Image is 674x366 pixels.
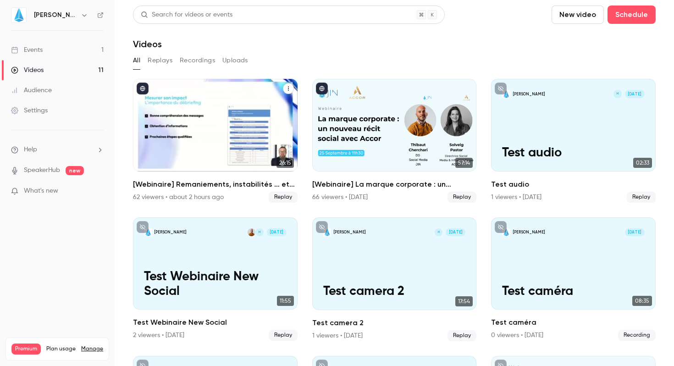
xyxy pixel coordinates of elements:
[81,345,103,353] a: Manage
[24,186,58,196] span: What's new
[312,193,368,202] div: 66 viewers • [DATE]
[144,270,287,299] p: Test Webinaire New Social
[133,193,224,202] div: 62 viewers • about 2 hours ago
[455,296,473,306] span: 17:54
[11,145,104,155] li: help-dropdown-opener
[491,317,656,328] h2: Test caméra
[608,6,656,24] button: Schedule
[447,330,476,341] span: Replay
[248,228,256,237] img: Thibaut Cherchari
[491,193,541,202] div: 1 viewers • [DATE]
[632,296,652,306] span: 08:35
[491,79,656,203] a: Test audio[PERSON_NAME]H[DATE]Test audio02:33Test audio1 viewers • [DATE]Replay
[495,83,507,94] button: unpublished
[633,158,652,168] span: 02:33
[137,221,149,233] button: unpublished
[267,228,287,237] span: [DATE]
[133,179,298,190] h2: [Webinaire] Remaniements, instabilités … et impact : comment réussir ses entretiens institutionne...
[312,79,477,203] li: [Webinaire] La marque corporate : un nouveau récit social avec Accor
[491,217,656,341] li: Test caméra
[491,217,656,341] a: Test caméra [PERSON_NAME][DATE]Test caméra08:35Test caméra0 viewers • [DATE]Recording
[276,158,294,168] span: 26:15
[180,53,215,68] button: Recordings
[155,229,186,235] p: [PERSON_NAME]
[133,317,298,328] h2: Test Webinaire New Social
[323,284,466,299] p: Test camera 2
[141,10,232,20] div: Search for videos or events
[137,83,149,94] button: published
[133,53,140,68] button: All
[312,217,477,341] a: Test camera 2[PERSON_NAME]H[DATE]Test camera 217:54Test camera 21 viewers • [DATE]Replay
[312,317,477,328] h2: Test camera 2
[24,145,37,155] span: Help
[434,228,443,237] div: H
[66,166,84,175] span: new
[133,79,298,203] li: [Webinaire] Remaniements, instabilités … et impact : comment réussir ses entretiens institutionne...
[495,221,507,233] button: unpublished
[133,217,298,341] li: Test Webinaire New Social
[148,53,172,68] button: Replays
[11,344,41,355] span: Premium
[312,179,477,190] h2: [Webinaire] La marque corporate : un nouveau récit social avec [PERSON_NAME]
[613,89,622,99] div: H
[491,331,543,340] div: 0 viewers • [DATE]
[334,229,365,235] p: [PERSON_NAME]
[133,39,162,50] h1: Videos
[133,331,184,340] div: 2 viewers • [DATE]
[312,79,477,203] a: 57:14[Webinaire] La marque corporate : un nouveau récit social avec [PERSON_NAME]66 viewers • [DA...
[316,221,328,233] button: unpublished
[133,6,656,360] section: Videos
[627,192,656,203] span: Replay
[447,192,476,203] span: Replay
[11,86,52,95] div: Audience
[133,217,298,341] a: Test Webinaire New Social[PERSON_NAME]HThibaut Cherchari[DATE]Test Webinaire New Social11:55Test ...
[222,53,248,68] button: Uploads
[133,79,298,203] a: 26:15[Webinaire] Remaniements, instabilités … et impact : comment réussir ses entretiens institut...
[46,345,76,353] span: Plan usage
[502,284,645,299] p: Test caméra
[34,11,77,20] h6: [PERSON_NAME]
[455,158,473,168] span: 57:14
[277,296,294,306] span: 11:55
[11,45,43,55] div: Events
[316,83,328,94] button: published
[552,6,604,24] button: New video
[11,106,48,115] div: Settings
[502,146,645,161] p: Test audio
[513,91,545,97] p: [PERSON_NAME]
[24,166,60,175] a: SpeakerHub
[269,330,298,341] span: Replay
[491,179,656,190] h2: Test audio
[625,90,645,98] span: [DATE]
[312,217,477,341] li: Test camera 2
[446,228,465,237] span: [DATE]
[312,331,363,340] div: 1 viewers • [DATE]
[625,228,645,237] span: [DATE]
[255,228,264,237] div: H
[11,66,44,75] div: Videos
[11,8,26,22] img: JIN
[269,192,298,203] span: Replay
[491,79,656,203] li: Test audio
[618,330,656,341] span: Recording
[513,229,545,235] p: [PERSON_NAME]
